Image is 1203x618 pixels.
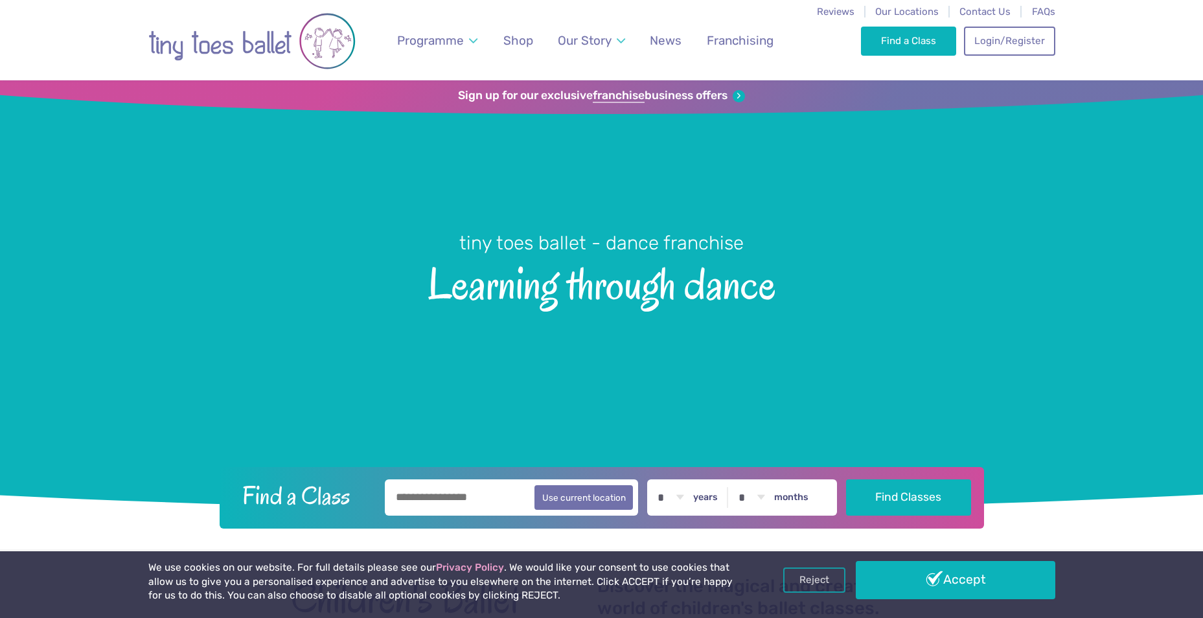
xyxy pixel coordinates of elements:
[856,561,1055,599] a: Accept
[959,6,1011,17] a: Contact Us
[774,492,808,503] label: months
[650,33,682,48] span: News
[551,25,631,56] a: Our Story
[391,25,483,56] a: Programme
[397,33,464,48] span: Programme
[693,492,718,503] label: years
[458,89,745,103] a: Sign up for our exclusivefranchisebusiness offers
[497,25,539,56] a: Shop
[846,479,971,516] button: Find Classes
[875,6,939,17] a: Our Locations
[964,27,1055,55] a: Login/Register
[861,27,956,55] a: Find a Class
[1032,6,1055,17] a: FAQs
[783,567,845,592] a: Reject
[700,25,779,56] a: Franchising
[558,33,612,48] span: Our Story
[459,232,744,254] small: tiny toes ballet - dance franchise
[707,33,773,48] span: Franchising
[232,479,376,512] h2: Find a Class
[817,6,854,17] a: Reviews
[148,561,738,603] p: We use cookies on our website. For full details please see our . We would like your consent to us...
[644,25,688,56] a: News
[593,89,645,103] strong: franchise
[534,485,634,510] button: Use current location
[503,33,533,48] span: Shop
[23,256,1180,308] span: Learning through dance
[436,562,504,573] a: Privacy Policy
[148,8,356,74] img: tiny toes ballet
